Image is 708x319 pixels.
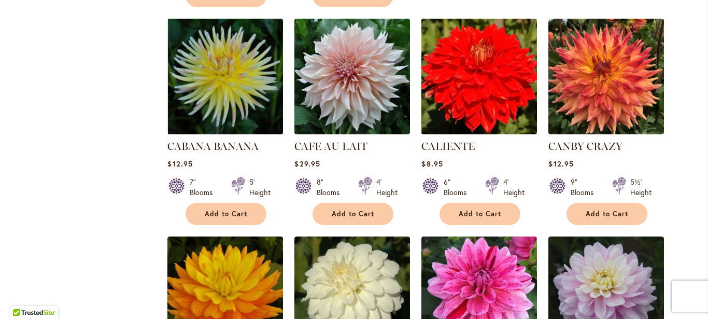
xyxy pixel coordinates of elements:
[167,140,259,152] a: CABANA BANANA
[332,210,374,218] span: Add to Cart
[421,159,443,169] span: $8.95
[294,127,410,136] a: Café Au Lait
[567,203,647,225] button: Add to Cart
[8,282,37,311] iframe: Launch Accessibility Center
[421,140,475,152] a: CALIENTE
[376,177,398,198] div: 4' Height
[630,177,652,198] div: 5½' Height
[186,203,266,225] button: Add to Cart
[548,19,664,134] img: Canby Crazy
[459,210,501,218] span: Add to Cart
[249,177,271,198] div: 5' Height
[313,203,393,225] button: Add to Cart
[205,210,247,218] span: Add to Cart
[167,159,192,169] span: $12.95
[419,16,540,137] img: CALIENTE
[548,140,622,152] a: CANBY CRAZY
[294,159,320,169] span: $29.95
[294,19,410,134] img: Café Au Lait
[586,210,628,218] span: Add to Cart
[294,140,367,152] a: CAFE AU LAIT
[440,203,520,225] button: Add to Cart
[571,177,600,198] div: 9" Blooms
[317,177,346,198] div: 8" Blooms
[548,159,573,169] span: $12.95
[548,127,664,136] a: Canby Crazy
[167,127,283,136] a: CABANA BANANA
[190,177,219,198] div: 7" Blooms
[421,127,537,136] a: CALIENTE
[503,177,525,198] div: 4' Height
[167,19,283,134] img: CABANA BANANA
[444,177,473,198] div: 6" Blooms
